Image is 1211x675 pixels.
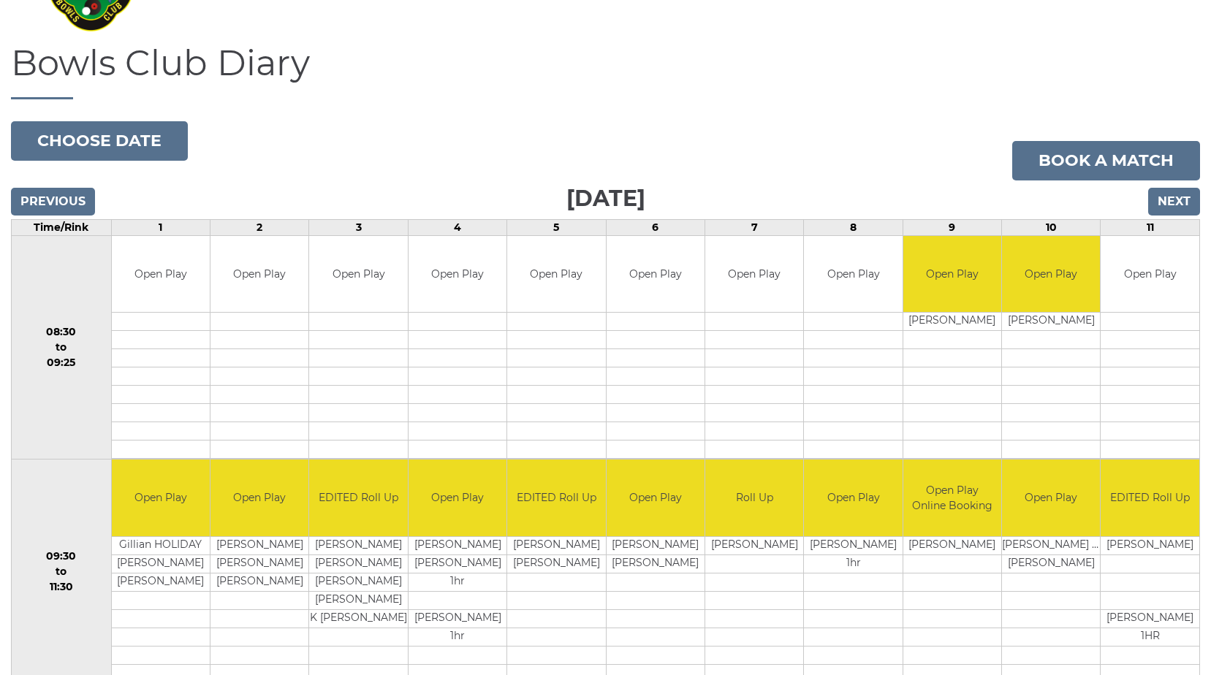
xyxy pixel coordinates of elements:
[210,459,308,536] td: Open Play
[210,554,308,573] td: [PERSON_NAME]
[607,236,705,313] td: Open Play
[1101,609,1199,628] td: [PERSON_NAME]
[705,536,803,554] td: [PERSON_NAME]
[1101,536,1199,554] td: [PERSON_NAME]
[409,459,506,536] td: Open Play
[11,188,95,216] input: Previous
[804,554,902,573] td: 1hr
[112,554,210,573] td: [PERSON_NAME]
[1002,459,1100,536] td: Open Play
[309,236,407,313] td: Open Play
[607,536,705,554] td: [PERSON_NAME]
[409,554,506,573] td: [PERSON_NAME]
[507,219,606,235] td: 5
[309,591,407,609] td: [PERSON_NAME]
[409,609,506,628] td: [PERSON_NAME]
[903,313,1001,331] td: [PERSON_NAME]
[309,459,407,536] td: EDITED Roll Up
[804,536,902,554] td: [PERSON_NAME]
[210,536,308,554] td: [PERSON_NAME]
[1002,554,1100,573] td: [PERSON_NAME]
[309,554,407,573] td: [PERSON_NAME]
[11,121,188,161] button: Choose date
[409,573,506,591] td: 1hr
[210,236,308,313] td: Open Play
[210,573,308,591] td: [PERSON_NAME]
[903,219,1001,235] td: 9
[607,554,705,573] td: [PERSON_NAME]
[112,573,210,591] td: [PERSON_NAME]
[409,536,506,554] td: [PERSON_NAME]
[903,536,1001,554] td: [PERSON_NAME]
[1101,459,1199,536] td: EDITED Roll Up
[1002,236,1100,313] td: Open Play
[804,219,903,235] td: 8
[1148,188,1200,216] input: Next
[409,628,506,646] td: 1hr
[309,219,408,235] td: 3
[1101,219,1200,235] td: 11
[705,459,803,536] td: Roll Up
[112,236,210,313] td: Open Play
[1002,313,1100,331] td: [PERSON_NAME]
[1101,236,1199,313] td: Open Play
[409,236,506,313] td: Open Play
[507,459,605,536] td: EDITED Roll Up
[804,459,902,536] td: Open Play
[111,219,210,235] td: 1
[705,236,803,313] td: Open Play
[903,236,1001,313] td: Open Play
[12,235,112,459] td: 08:30 to 09:25
[804,236,902,313] td: Open Play
[1101,628,1199,646] td: 1HR
[607,459,705,536] td: Open Play
[507,236,605,313] td: Open Play
[309,573,407,591] td: [PERSON_NAME]
[12,219,112,235] td: Time/Rink
[309,536,407,554] td: [PERSON_NAME]
[507,536,605,554] td: [PERSON_NAME]
[903,459,1001,536] td: Open Play Online Booking
[1002,536,1100,554] td: [PERSON_NAME] WOADDEN
[606,219,705,235] td: 6
[112,459,210,536] td: Open Play
[11,44,1200,99] h1: Bowls Club Diary
[1012,141,1200,180] a: Book a match
[1002,219,1101,235] td: 10
[112,536,210,554] td: Gillian HOLIDAY
[507,554,605,573] td: [PERSON_NAME]
[309,609,407,628] td: K [PERSON_NAME]
[210,219,309,235] td: 2
[408,219,506,235] td: 4
[705,219,803,235] td: 7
